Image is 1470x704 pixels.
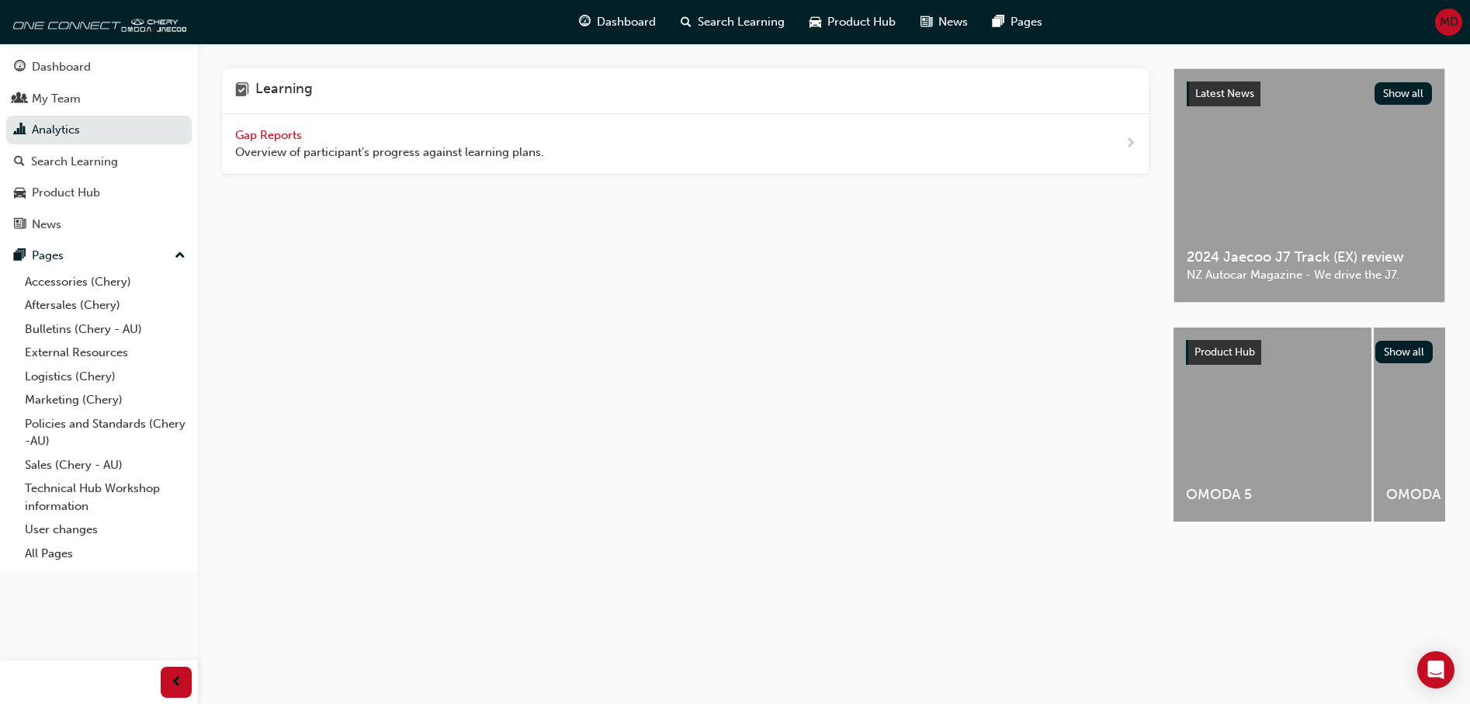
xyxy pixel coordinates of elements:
span: MD [1440,13,1458,31]
div: Dashboard [32,58,91,76]
a: Technical Hub Workshop information [19,477,192,518]
a: All Pages [19,542,192,566]
a: Logistics (Chery) [19,365,192,389]
span: next-icon [1125,134,1136,154]
div: News [32,216,61,234]
span: car-icon [810,12,821,32]
span: Gap Reports [235,128,305,142]
a: Product Hub [6,179,192,207]
a: Analytics [6,116,192,144]
span: Product Hub [1194,345,1255,359]
a: pages-iconPages [980,6,1055,38]
button: MD [1435,9,1462,36]
span: Latest News [1195,87,1254,100]
a: News [6,210,192,239]
a: Latest NewsShow all [1187,81,1432,106]
span: Overview of participant's progress against learning plans. [235,144,544,161]
span: 2024 Jaecoo J7 Track (EX) review [1187,248,1432,266]
span: pages-icon [14,249,26,263]
span: up-icon [175,246,185,266]
h4: Learning [255,81,313,101]
a: Accessories (Chery) [19,270,192,294]
a: car-iconProduct Hub [797,6,908,38]
span: OMODA 5 [1186,486,1359,504]
span: chart-icon [14,123,26,137]
span: Search Learning [698,13,785,31]
button: Pages [6,241,192,270]
span: learning-icon [235,81,249,101]
a: My Team [6,85,192,113]
div: Search Learning [31,153,118,171]
a: news-iconNews [908,6,980,38]
a: Policies and Standards (Chery -AU) [19,412,192,453]
a: guage-iconDashboard [567,6,668,38]
div: Open Intercom Messenger [1417,651,1454,688]
span: pages-icon [993,12,1004,32]
button: DashboardMy TeamAnalyticsSearch LearningProduct HubNews [6,50,192,241]
span: search-icon [14,155,25,169]
span: people-icon [14,92,26,106]
span: car-icon [14,186,26,200]
span: Dashboard [597,13,656,31]
a: Dashboard [6,53,192,81]
a: OMODA 5 [1174,328,1371,522]
span: guage-icon [579,12,591,32]
span: news-icon [920,12,932,32]
a: Gap Reports Overview of participant's progress against learning plans.next-icon [223,114,1149,175]
a: search-iconSearch Learning [668,6,797,38]
a: Latest NewsShow all2024 Jaecoo J7 Track (EX) reviewNZ Autocar Magazine - We drive the J7. [1174,68,1445,303]
button: Show all [1375,341,1434,363]
a: Aftersales (Chery) [19,293,192,317]
a: Product HubShow all [1186,340,1433,365]
span: NZ Autocar Magazine - We drive the J7. [1187,266,1432,284]
div: My Team [32,90,81,108]
span: prev-icon [171,673,182,692]
a: Sales (Chery - AU) [19,453,192,477]
span: search-icon [681,12,692,32]
img: oneconnect [8,6,186,37]
span: news-icon [14,218,26,232]
a: User changes [19,518,192,542]
a: Bulletins (Chery - AU) [19,317,192,342]
div: Product Hub [32,184,100,202]
span: guage-icon [14,61,26,75]
div: Pages [32,247,64,265]
a: Marketing (Chery) [19,388,192,412]
a: Search Learning [6,147,192,176]
button: Show all [1375,82,1433,105]
a: External Resources [19,341,192,365]
span: Product Hub [827,13,896,31]
span: Pages [1011,13,1042,31]
span: News [938,13,968,31]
